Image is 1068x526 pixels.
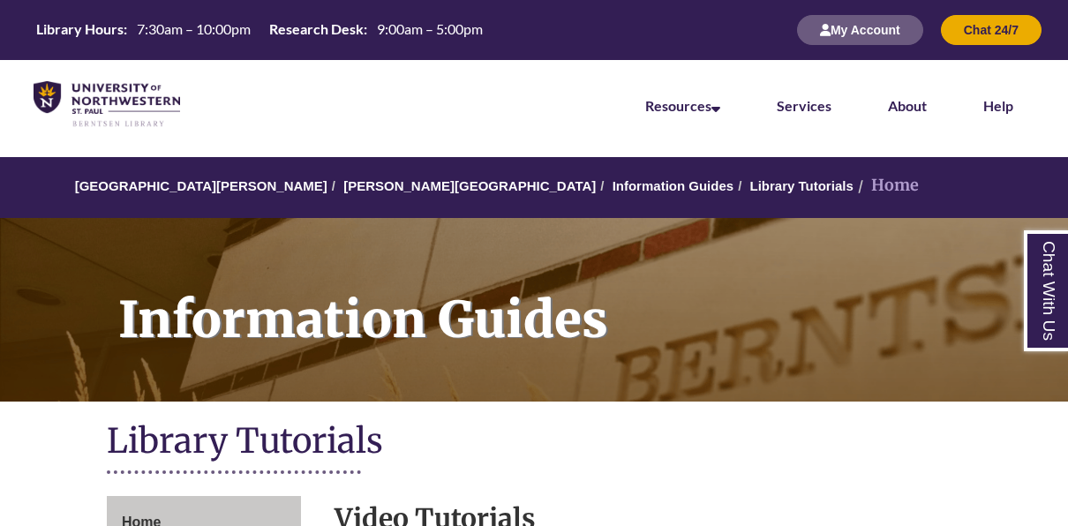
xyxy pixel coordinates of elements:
[75,178,327,193] a: [GEOGRAPHIC_DATA][PERSON_NAME]
[645,97,720,114] a: Resources
[262,19,370,39] th: Research Desk:
[797,15,923,45] button: My Account
[99,218,1068,379] h1: Information Guides
[777,97,831,114] a: Services
[613,178,734,193] a: Information Guides
[983,97,1013,114] a: Help
[34,81,180,127] img: UNWSP Library Logo
[29,19,130,39] th: Library Hours:
[137,20,251,37] span: 7:30am – 10:00pm
[377,20,483,37] span: 9:00am – 5:00pm
[343,178,596,193] a: [PERSON_NAME][GEOGRAPHIC_DATA]
[29,19,490,41] a: Hours Today
[797,22,923,37] a: My Account
[107,419,961,466] h1: Library Tutorials
[941,15,1042,45] button: Chat 24/7
[749,178,853,193] a: Library Tutorials
[888,97,927,114] a: About
[29,19,490,39] table: Hours Today
[854,173,919,199] li: Home
[941,22,1042,37] a: Chat 24/7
